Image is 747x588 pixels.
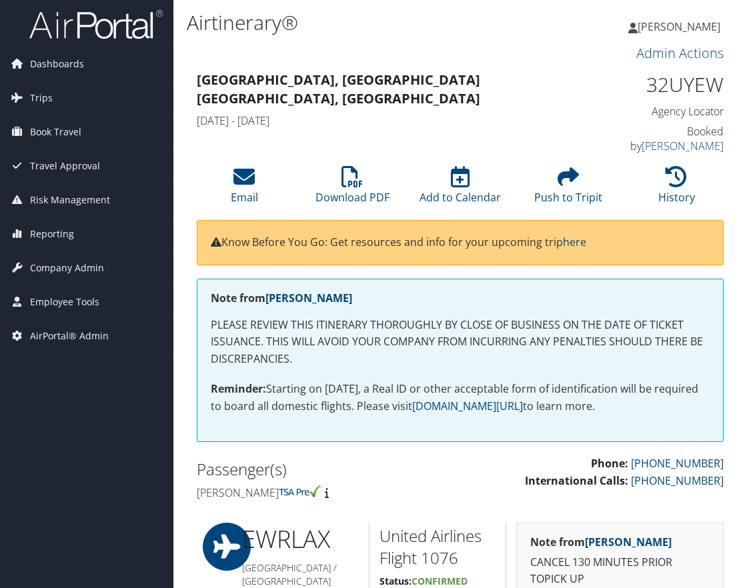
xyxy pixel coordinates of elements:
span: Company Admin [30,251,104,285]
span: Risk Management [30,183,110,217]
strong: Phone: [591,456,628,471]
span: Employee Tools [30,285,99,319]
a: [PERSON_NAME] [628,7,734,47]
p: PLEASE REVIEW THIS ITINERARY THOROUGHLY BY CLOSE OF BUSINESS ON THE DATE OF TICKET ISSUANCE. THIS... [211,317,710,368]
a: Push to Tripit [534,173,602,205]
span: AirPortal® Admin [30,319,109,353]
a: [PHONE_NUMBER] [631,456,724,471]
a: History [658,173,695,205]
span: Travel Approval [30,149,100,183]
h1: Airtinerary® [187,9,552,37]
h1: 32UYEW [607,71,724,99]
a: [PERSON_NAME] [265,291,352,305]
strong: Reminder: [211,381,266,396]
strong: [GEOGRAPHIC_DATA], [GEOGRAPHIC_DATA] [GEOGRAPHIC_DATA], [GEOGRAPHIC_DATA] [197,71,480,107]
a: Email [231,173,258,205]
span: [PERSON_NAME] [638,19,720,34]
a: [PERSON_NAME] [585,535,672,549]
strong: Status: [380,575,412,587]
p: CANCEL 130 MINUTES PRIOR TOPICK UP [530,554,710,588]
span: Dashboards [30,47,84,81]
h5: [GEOGRAPHIC_DATA] / [GEOGRAPHIC_DATA] [242,561,359,587]
p: Know Before You Go: Get resources and info for your upcoming trip [211,234,710,251]
h2: United Airlines Flight 1076 [380,525,496,569]
h4: [DATE] - [DATE] [197,113,587,128]
a: here [563,235,586,249]
h4: Agency Locator [607,104,724,119]
span: Reporting [30,217,74,251]
a: [PHONE_NUMBER] [631,473,724,488]
strong: Note from [530,535,672,549]
h4: Booked by [607,124,724,154]
a: [PERSON_NAME] [642,139,724,153]
span: Confirmed [412,575,468,587]
h1: EWR LAX [242,523,359,556]
h2: Passenger(s) [197,458,450,481]
a: Download PDF [315,173,390,205]
img: tsa-precheck.png [279,485,322,497]
a: [DOMAIN_NAME][URL] [412,399,523,413]
h4: [PERSON_NAME] [197,485,450,500]
strong: Note from [211,291,352,305]
a: Admin Actions [636,44,724,62]
img: airportal-logo.png [29,9,163,40]
strong: International Calls: [525,473,628,488]
p: Starting on [DATE], a Real ID or other acceptable form of identification will be required to boar... [211,381,710,415]
span: Trips [30,81,53,115]
a: Add to Calendar [420,173,501,205]
span: Book Travel [30,115,81,149]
